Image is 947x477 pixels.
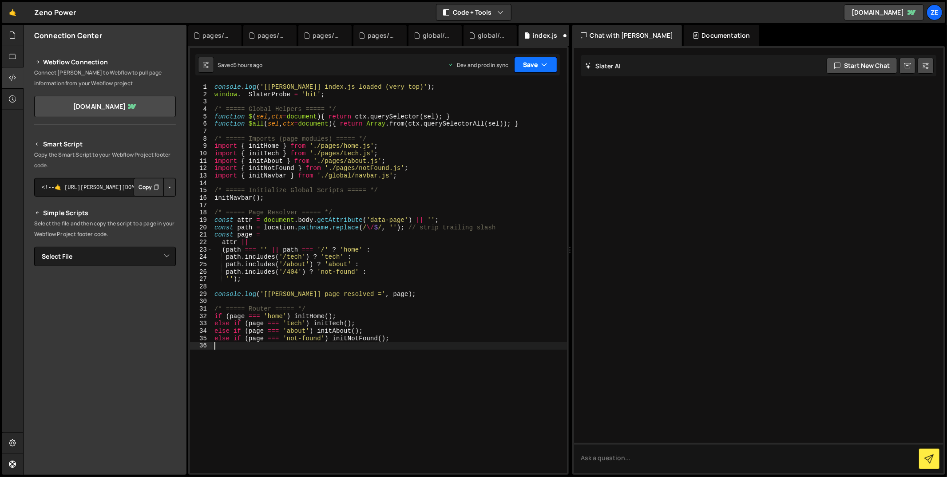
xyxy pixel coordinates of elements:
[190,150,213,158] div: 10
[134,178,176,197] div: Button group with nested dropdown
[258,31,286,40] div: pages/about.js
[34,139,176,150] h2: Smart Script
[190,291,213,298] div: 29
[190,335,213,343] div: 35
[190,217,213,224] div: 19
[368,31,396,40] div: pages/home.js
[34,281,177,361] iframe: YouTube video player
[2,2,24,23] a: 🤙
[190,128,213,135] div: 7
[844,4,924,20] a: [DOMAIN_NAME]
[190,91,213,99] div: 2
[572,25,682,46] div: Chat with [PERSON_NAME]
[34,96,176,117] a: [DOMAIN_NAME]
[34,67,176,89] p: Connect [PERSON_NAME] to Webflow to pull page information from your Webflow project
[202,31,231,40] div: pages/notFound.js
[34,7,76,18] div: Zeno Power
[190,83,213,91] div: 1
[448,61,508,69] div: Dev and prod in sync
[927,4,943,20] a: Ze
[134,178,164,197] button: Copy
[34,218,176,240] p: Select the file and then copy the script to a page in your Webflow Project footer code.
[190,135,213,143] div: 8
[34,31,102,40] h2: Connection Center
[190,313,213,320] div: 32
[190,98,213,106] div: 3
[190,298,213,305] div: 30
[586,62,621,70] h2: Slater AI
[684,25,759,46] div: Documentation
[190,165,213,172] div: 12
[190,246,213,254] div: 23
[423,31,451,40] div: global/navbar.js
[190,106,213,113] div: 4
[190,261,213,268] div: 25
[34,367,177,446] iframe: YouTube video player
[190,113,213,121] div: 5
[190,268,213,276] div: 26
[190,172,213,180] div: 13
[190,283,213,291] div: 28
[190,120,213,128] div: 6
[533,31,557,40] div: index.js
[190,253,213,261] div: 24
[34,208,176,218] h2: Simple Scripts
[478,31,506,40] div: global/styles.css
[827,58,897,74] button: Start new chat
[190,231,213,239] div: 21
[34,178,176,197] textarea: <!--🤙 [URL][PERSON_NAME][DOMAIN_NAME]> <script>document.addEventListener("DOMContentLoaded", func...
[190,209,213,217] div: 18
[190,194,213,202] div: 16
[190,187,213,194] div: 15
[190,239,213,246] div: 22
[514,57,557,73] button: Save
[190,342,213,350] div: 36
[313,31,341,40] div: pages/tech.js
[190,142,213,150] div: 9
[190,305,213,313] div: 31
[190,320,213,327] div: 33
[190,158,213,165] div: 11
[190,276,213,283] div: 27
[34,150,176,171] p: Copy the Smart Script to your Webflow Project footer code.
[190,327,213,335] div: 34
[190,180,213,187] div: 14
[34,57,176,67] h2: Webflow Connection
[190,224,213,232] div: 20
[234,61,263,69] div: 5 hours ago
[436,4,511,20] button: Code + Tools
[218,61,263,69] div: Saved
[190,202,213,209] div: 17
